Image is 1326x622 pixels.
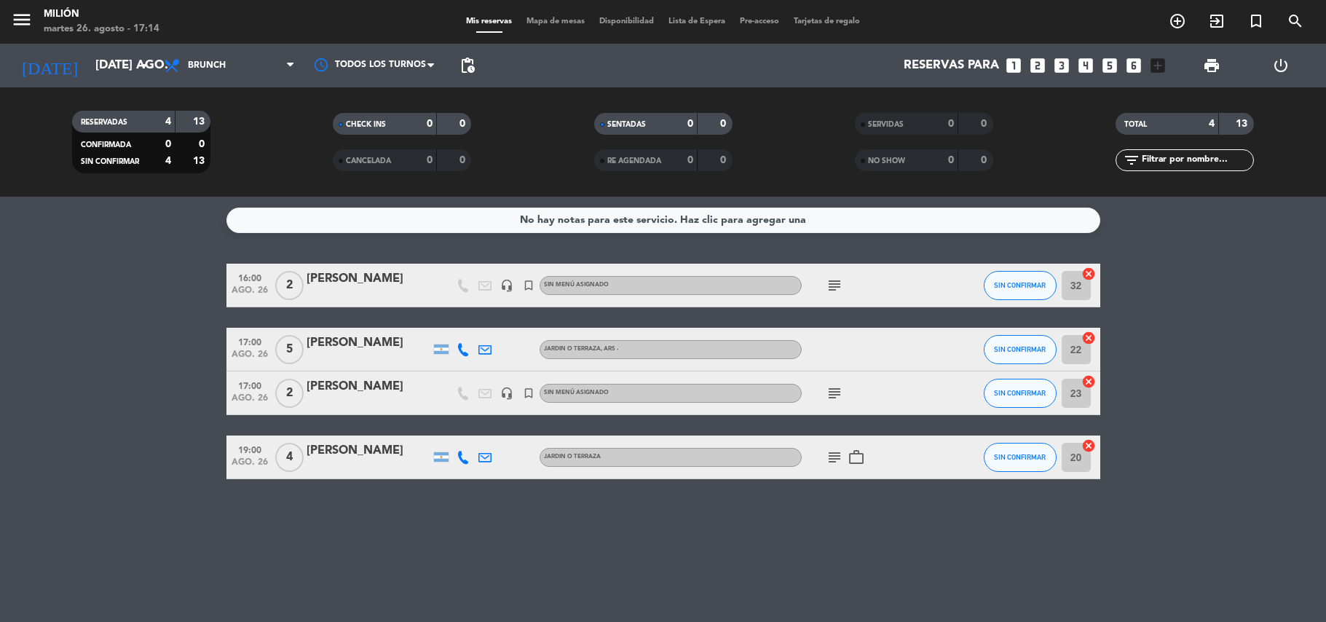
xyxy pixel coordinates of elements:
strong: 4 [1209,119,1215,129]
span: NO SHOW [868,157,905,165]
strong: 0 [427,119,433,129]
strong: 0 [720,119,729,129]
span: CANCELADA [346,157,391,165]
strong: 13 [1236,119,1250,129]
div: [PERSON_NAME] [307,377,430,396]
i: cancel [1081,438,1096,453]
span: Sin menú asignado [544,390,609,395]
span: Tarjetas de regalo [786,17,867,25]
i: subject [826,385,843,402]
span: ago. 26 [232,457,268,474]
span: 16:00 [232,269,268,286]
i: headset_mic [500,387,513,400]
strong: 0 [981,119,990,129]
i: turned_in_not [522,387,535,400]
i: looks_4 [1076,56,1095,75]
i: search [1287,12,1304,30]
i: cancel [1081,267,1096,281]
span: SERVIDAS [868,121,904,128]
span: 17:00 [232,377,268,393]
i: looks_one [1004,56,1023,75]
span: JARDIN o TERRAZA [544,454,601,460]
i: looks_6 [1124,56,1143,75]
strong: 0 [165,139,171,149]
i: turned_in_not [1247,12,1265,30]
button: menu [11,9,33,36]
span: Brunch [188,60,226,71]
button: SIN CONFIRMAR [984,271,1057,300]
i: menu [11,9,33,31]
span: SIN CONFIRMAR [81,158,139,165]
span: SIN CONFIRMAR [994,345,1046,353]
span: pending_actions [459,57,476,74]
span: ago. 26 [232,286,268,302]
strong: 0 [459,119,468,129]
span: ago. 26 [232,393,268,410]
span: 2 [275,271,304,300]
span: print [1203,57,1220,74]
strong: 13 [193,117,208,127]
i: cancel [1081,331,1096,345]
strong: 0 [199,139,208,149]
button: SIN CONFIRMAR [984,443,1057,472]
span: Mapa de mesas [519,17,592,25]
i: add_circle_outline [1169,12,1186,30]
strong: 0 [720,155,729,165]
i: arrow_drop_down [135,57,153,74]
span: SIN CONFIRMAR [994,389,1046,397]
span: CHECK INS [346,121,386,128]
i: exit_to_app [1208,12,1226,30]
input: Filtrar por nombre... [1140,152,1253,168]
strong: 13 [193,156,208,166]
div: [PERSON_NAME] [307,269,430,288]
span: ago. 26 [232,350,268,366]
span: CONFIRMADA [81,141,131,149]
strong: 0 [948,155,954,165]
span: 2 [275,379,304,408]
span: SIN CONFIRMAR [994,453,1046,461]
i: looks_two [1028,56,1047,75]
span: JARDIN o TERRAZA [544,346,618,352]
strong: 0 [948,119,954,129]
i: headset_mic [500,279,513,292]
span: Pre-acceso [733,17,786,25]
strong: 0 [427,155,433,165]
span: SIN CONFIRMAR [994,281,1046,289]
span: TOTAL [1124,121,1147,128]
i: turned_in_not [522,279,535,292]
i: subject [826,277,843,294]
span: 4 [275,443,304,472]
i: add_box [1148,56,1167,75]
strong: 0 [687,119,693,129]
i: power_settings_new [1272,57,1290,74]
strong: 4 [165,117,171,127]
strong: 0 [981,155,990,165]
i: cancel [1081,374,1096,389]
i: looks_5 [1100,56,1119,75]
div: martes 26. agosto - 17:14 [44,22,159,36]
strong: 0 [687,155,693,165]
i: looks_3 [1052,56,1071,75]
div: LOG OUT [1246,44,1315,87]
button: SIN CONFIRMAR [984,379,1057,408]
span: Reservas para [904,59,999,73]
i: work_outline [848,449,865,466]
span: Disponibilidad [592,17,661,25]
span: , ARS - [601,346,618,352]
strong: 0 [459,155,468,165]
button: SIN CONFIRMAR [984,335,1057,364]
div: [PERSON_NAME] [307,441,430,460]
div: [PERSON_NAME] [307,334,430,353]
span: Mis reservas [459,17,519,25]
span: RESERVADAS [81,119,127,126]
span: RE AGENDADA [607,157,661,165]
i: filter_list [1123,151,1140,169]
div: Milión [44,7,159,22]
span: SENTADAS [607,121,646,128]
i: subject [826,449,843,466]
i: [DATE] [11,50,88,82]
strong: 4 [165,156,171,166]
span: 19:00 [232,441,268,457]
span: 5 [275,335,304,364]
div: No hay notas para este servicio. Haz clic para agregar una [520,212,806,229]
